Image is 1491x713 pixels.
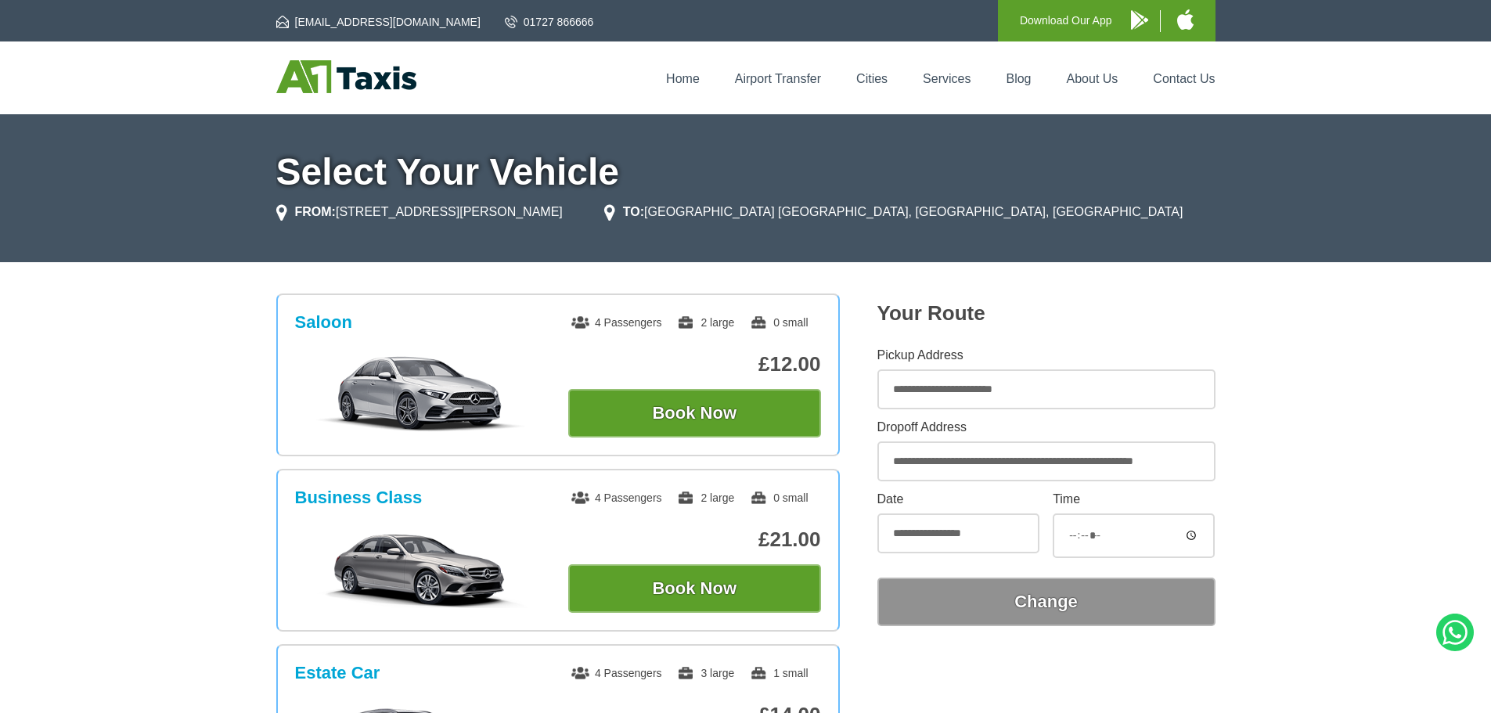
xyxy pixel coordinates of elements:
[1277,679,1483,713] iframe: chat widget
[295,488,423,508] h3: Business Class
[568,528,821,552] p: £21.00
[1177,9,1194,30] img: A1 Taxis iPhone App
[856,72,888,85] a: Cities
[571,492,662,504] span: 4 Passengers
[677,316,734,329] span: 2 large
[735,72,821,85] a: Airport Transfer
[276,60,416,93] img: A1 Taxis St Albans LTD
[877,493,1039,506] label: Date
[877,578,1215,626] button: Change
[568,352,821,376] p: £12.00
[1131,10,1148,30] img: A1 Taxis Android App
[750,667,808,679] span: 1 small
[1067,72,1118,85] a: About Us
[303,355,538,433] img: Saloon
[571,316,662,329] span: 4 Passengers
[604,203,1183,221] li: [GEOGRAPHIC_DATA] [GEOGRAPHIC_DATA], [GEOGRAPHIC_DATA], [GEOGRAPHIC_DATA]
[1020,11,1112,31] p: Download Our App
[923,72,971,85] a: Services
[276,14,481,30] a: [EMAIL_ADDRESS][DOMAIN_NAME]
[877,301,1215,326] h2: Your Route
[666,72,700,85] a: Home
[1006,72,1031,85] a: Blog
[276,203,563,221] li: [STREET_ADDRESS][PERSON_NAME]
[303,530,538,608] img: Business Class
[623,205,644,218] strong: TO:
[276,153,1215,191] h1: Select Your Vehicle
[1153,72,1215,85] a: Contact Us
[295,312,352,333] h3: Saloon
[750,492,808,504] span: 0 small
[1053,493,1215,506] label: Time
[677,492,734,504] span: 2 large
[677,667,734,679] span: 3 large
[568,564,821,613] button: Book Now
[505,14,594,30] a: 01727 866666
[571,667,662,679] span: 4 Passengers
[750,316,808,329] span: 0 small
[568,389,821,438] button: Book Now
[877,421,1215,434] label: Dropoff Address
[295,205,336,218] strong: FROM:
[295,663,380,683] h3: Estate Car
[877,349,1215,362] label: Pickup Address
